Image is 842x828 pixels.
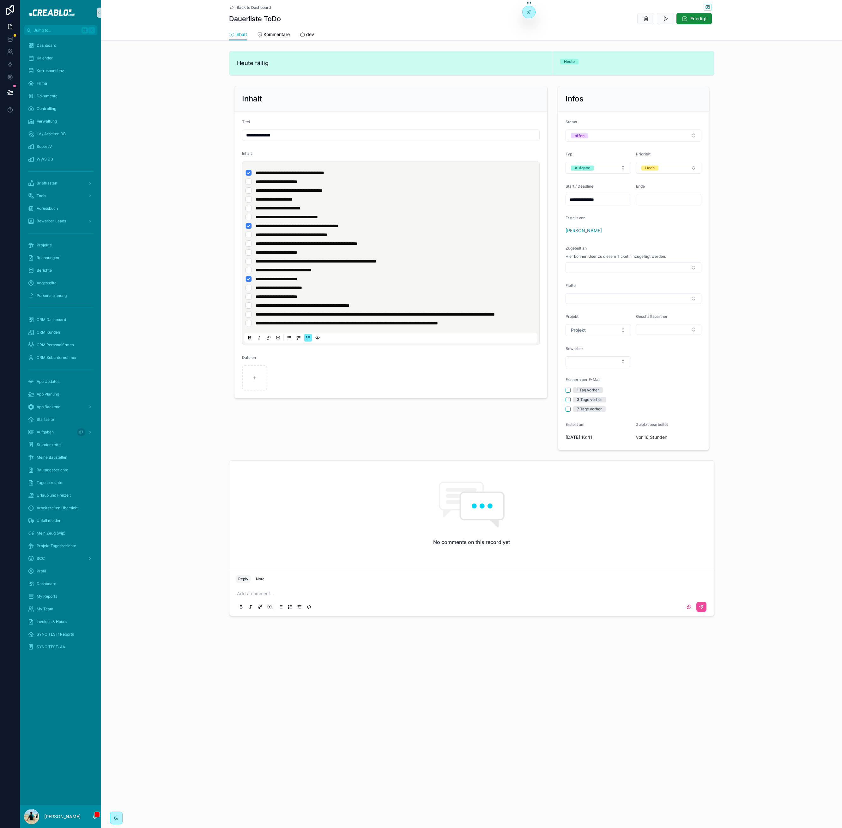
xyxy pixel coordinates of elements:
[566,227,602,234] a: [PERSON_NAME]
[24,591,97,602] a: My Reports
[242,94,262,104] h2: Inhalt
[44,813,81,820] p: [PERSON_NAME]
[77,428,85,436] div: 37
[37,619,67,624] span: Invoices & Hours
[37,144,52,149] span: SuperLV
[242,355,256,360] span: Dateien
[89,28,94,33] span: K
[636,434,667,440] p: vor 16 Stunden
[37,556,45,561] span: SCC
[636,314,668,319] span: Geschäftspartner
[24,65,97,76] a: Korrespondenz
[37,581,56,586] span: Dashboard
[636,422,668,427] span: Zuletzt bearbeitet
[242,119,250,124] span: Titel
[24,477,97,488] a: Tagesberichte
[575,166,590,171] div: Aufgabe
[564,59,575,64] div: Heute
[566,356,631,367] button: Select Button
[24,603,97,615] a: My Team
[242,151,252,156] span: Inhalt
[636,184,645,189] span: Ende
[37,442,62,447] span: Stundenzettel
[24,277,97,289] a: Angestellte
[37,468,68,473] span: Bautagesberichte
[577,406,602,412] div: 7 Tage vorher
[566,377,600,382] span: Erinnern per E-Mail
[636,324,701,335] button: Select Button
[24,116,97,127] a: Verwaltung
[24,78,97,89] a: Firma
[566,254,666,259] span: Hier können User zu diesem Ticket hinzugefügt werden.
[24,515,97,526] a: Unfall melden
[37,594,57,599] span: My Reports
[37,569,46,574] span: Profil
[37,531,65,536] span: Mein Zeug (wip)
[37,404,60,409] span: App Backend
[37,94,58,99] span: Dokumente
[24,426,97,438] a: Aufgaben37
[37,81,47,86] span: Firma
[24,178,97,189] a: Briefkasten
[24,103,97,114] a: Controlling
[636,162,701,174] button: Select Button
[37,193,46,198] span: Tools
[264,31,290,38] span: Kommentare
[566,246,587,251] span: Zugeteilt an
[24,452,97,463] a: Meine Baustellen
[253,575,267,583] button: Note
[37,379,59,384] span: App Updates
[37,293,67,298] span: Personalplanung
[24,25,97,35] button: Jump to...K
[236,575,251,583] button: Reply
[24,239,97,251] a: Projekte
[229,29,247,41] a: Inhalt
[37,355,77,360] span: CRM Subunternehmer
[256,577,264,582] div: Note
[235,31,247,38] span: Inhalt
[24,352,97,363] a: CRM Subunternehmer
[24,389,97,400] a: App Planung
[37,632,74,637] span: SYNC TEST: Reports
[24,141,97,152] a: SuperLV
[37,119,57,124] span: Verwaltung
[566,262,701,273] button: Select Button
[24,553,97,564] a: SCC
[571,327,586,333] span: Projekt
[575,133,585,138] div: offen
[37,219,66,224] span: Bewerber Leads
[237,5,271,10] span: Back to Dashboard
[24,490,97,501] a: Urlaub und Freizeit
[24,203,97,214] a: Adressbuch
[37,493,71,498] span: Urlaub und Freizeit
[306,31,314,38] span: dev
[24,629,97,640] a: SYNC TEST: Reports
[577,387,599,393] div: 1 Tag vorher
[37,56,53,61] span: Kalender
[566,215,585,220] span: Erstellt von
[229,5,271,10] a: Back to Dashboard
[24,52,97,64] a: Kalender
[37,480,62,485] span: Tagesberichte
[566,119,577,124] span: Status
[24,401,97,413] a: App Backend
[24,190,97,202] a: Tools
[690,15,707,22] span: Erledigt
[37,281,57,286] span: Angestellte
[433,538,510,546] h2: No comments on this record yet
[37,330,60,335] span: CRM Kunden
[37,43,56,48] span: Dashboard
[37,206,58,211] span: Adressbuch
[24,578,97,589] a: Dashboard
[24,128,97,140] a: LV / Arbeiten DB
[566,434,631,440] span: [DATE] 16:41
[24,502,97,514] a: Arbeitszeiten Übersicht
[24,252,97,263] a: Rechnungen
[676,13,712,24] button: Erledigt
[566,324,631,336] button: Select Button
[24,528,97,539] a: Mein Zeug (wip)
[37,157,53,162] span: WWS DB
[566,283,576,288] span: Flotte
[37,268,52,273] span: Berichte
